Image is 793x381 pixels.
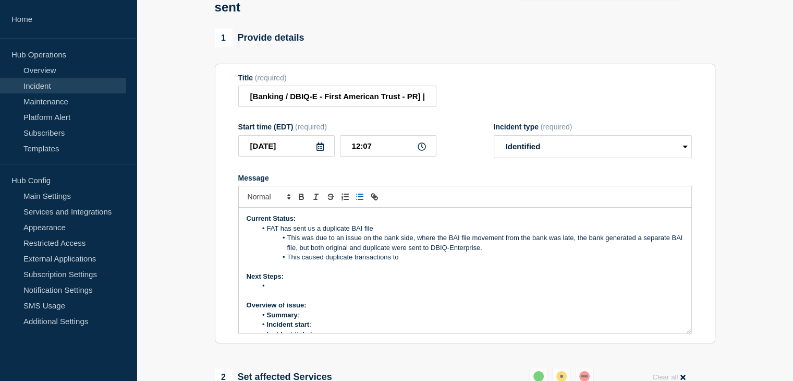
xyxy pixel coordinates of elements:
div: Message [239,208,691,333]
div: Title [238,74,436,82]
button: Toggle bold text [294,190,309,203]
span: 1 [215,29,233,47]
li: This caused duplicate transactions to [257,253,684,262]
strong: Incident start [267,320,310,328]
span: (required) [541,123,572,131]
div: Message [238,174,692,182]
strong: Current Status: [247,215,296,222]
span: (required) [295,123,327,131]
li: : [257,330,684,339]
button: Toggle bulleted list [352,190,367,203]
span: (required) [255,74,287,82]
input: HH:MM [340,135,436,157]
li: This was due to an issue on the bank side, where the BAI file movement from the bank was late, th... [257,233,684,253]
span: Font size [243,190,294,203]
button: Toggle link [367,190,382,203]
input: Title [238,86,436,107]
li: : [257,311,684,320]
strong: Next Steps: [247,272,284,280]
li: : [257,320,684,329]
button: Toggle ordered list [338,190,352,203]
select: Incident type [494,135,692,158]
strong: Overview of issue: [247,301,307,309]
div: Incident type [494,123,692,131]
button: Toggle italic text [309,190,323,203]
li: FAT has sent us a duplicate BAI file [257,224,684,233]
button: Toggle strikethrough text [323,190,338,203]
strong: Incident ticket [267,330,312,338]
div: Start time (EDT) [238,123,436,131]
input: YYYY-MM-DD [238,135,335,157]
strong: Summary [267,311,298,319]
div: Provide details [215,29,304,47]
